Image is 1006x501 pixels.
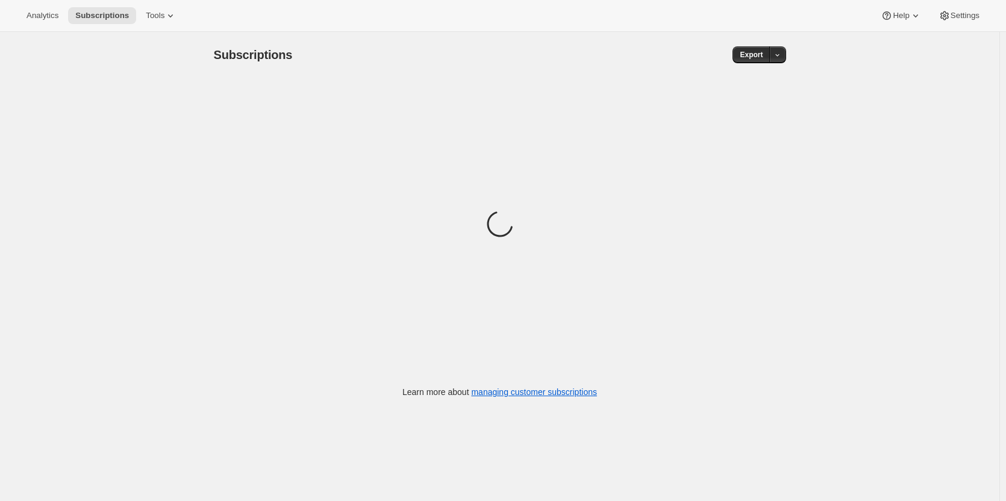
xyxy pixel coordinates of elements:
[19,7,66,24] button: Analytics
[68,7,136,24] button: Subscriptions
[139,7,184,24] button: Tools
[931,7,987,24] button: Settings
[402,386,597,398] p: Learn more about
[873,7,928,24] button: Help
[75,11,129,20] span: Subscriptions
[471,387,597,397] a: managing customer subscriptions
[733,46,770,63] button: Export
[893,11,909,20] span: Help
[214,48,293,61] span: Subscriptions
[146,11,164,20] span: Tools
[740,50,763,60] span: Export
[951,11,979,20] span: Settings
[27,11,58,20] span: Analytics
